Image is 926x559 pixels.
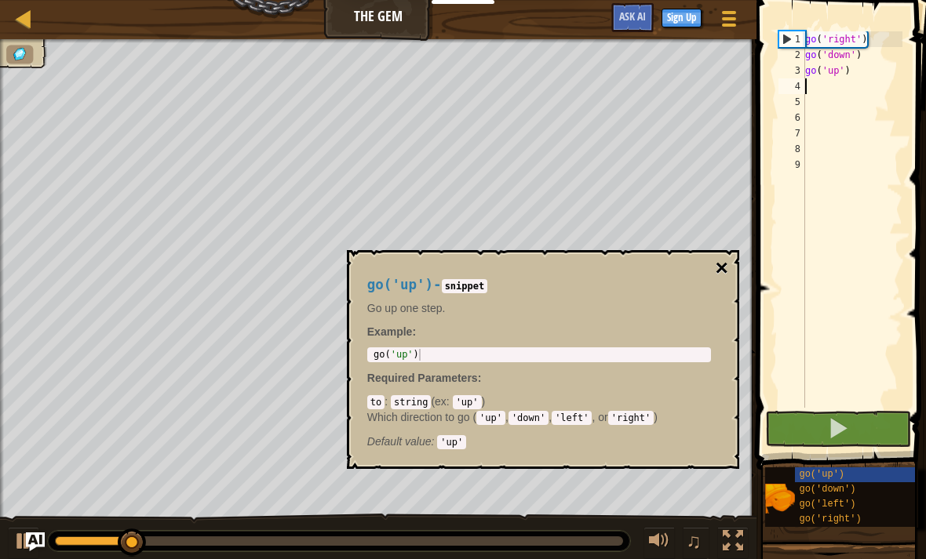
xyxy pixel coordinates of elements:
code: 'right' [608,411,654,425]
span: : [478,372,482,384]
p: Which direction to go ( , , , or ) [367,409,711,425]
code: 'left' [552,411,592,425]
button: Toggle fullscreen [717,527,749,559]
div: 5 [778,94,805,110]
span: go('left') [799,499,855,510]
span: : [447,395,453,408]
code: string [391,395,431,409]
div: ( ) [367,394,711,448]
button: Show game menu [709,3,749,40]
strong: : [367,325,416,338]
code: snippet [442,279,488,293]
button: Adjust volume [643,527,675,559]
div: 6 [778,110,805,125]
span: go('right') [799,514,861,525]
div: 4 [778,78,805,94]
span: go('down') [799,484,855,495]
span: ♫ [686,529,702,553]
span: Default value [367,435,432,448]
button: ♫ [683,527,709,559]
div: 9 [778,157,805,172]
div: 1 [779,31,805,47]
span: Required Parameters [367,372,478,384]
code: 'up' [437,435,466,449]
code: 'up' [453,395,482,409]
span: : [432,435,438,448]
button: Shift+Enter: Run current code. [765,411,911,447]
button: Ask AI [26,532,45,551]
span: Example [367,325,413,338]
code: 'up' [476,411,505,425]
code: to [367,395,385,409]
code: 'down' [509,411,549,425]
img: portrait.png [765,484,795,514]
button: × [715,257,727,279]
span: : [385,395,391,408]
span: ex [435,395,447,408]
button: Sign Up [662,9,702,27]
li: Collect the gems. [6,45,33,64]
div: 8 [778,141,805,157]
span: go('up') [799,469,844,480]
button: Ask AI [611,3,654,32]
div: 3 [778,63,805,78]
button: ⌘ + P: Play [8,527,39,559]
span: go('up') [367,277,433,292]
div: 2 [778,47,805,63]
p: Go up one step. [367,300,711,316]
div: 7 [778,125,805,141]
h4: - [367,278,711,292]
span: Ask AI [619,9,646,24]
